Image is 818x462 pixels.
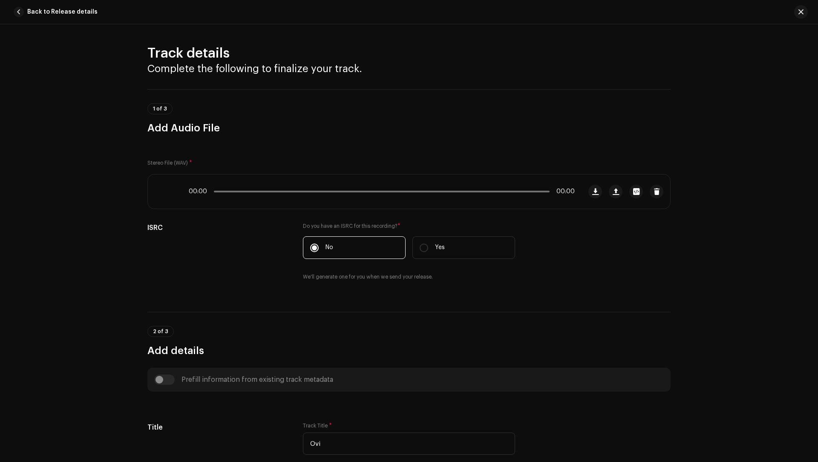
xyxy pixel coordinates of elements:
[303,433,515,455] input: Enter the name of the track
[147,344,671,357] h3: Add details
[303,422,332,429] label: Track Title
[147,62,671,76] h3: Complete the following to finalize your track.
[325,243,333,252] p: No
[147,121,671,135] h3: Add Audio File
[553,188,575,195] span: 00:00
[153,329,168,334] span: 2 of 3
[153,106,167,111] span: 1 of 3
[147,45,671,62] h2: Track details
[189,188,210,195] span: 00:00
[303,223,515,230] label: Do you have an ISRC for this recording?
[435,243,445,252] p: Yes
[147,223,289,233] h5: ISRC
[147,422,289,433] h5: Title
[303,273,433,281] small: We'll generate one for you when we send your release.
[147,160,188,166] small: Stereo File (WAV)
